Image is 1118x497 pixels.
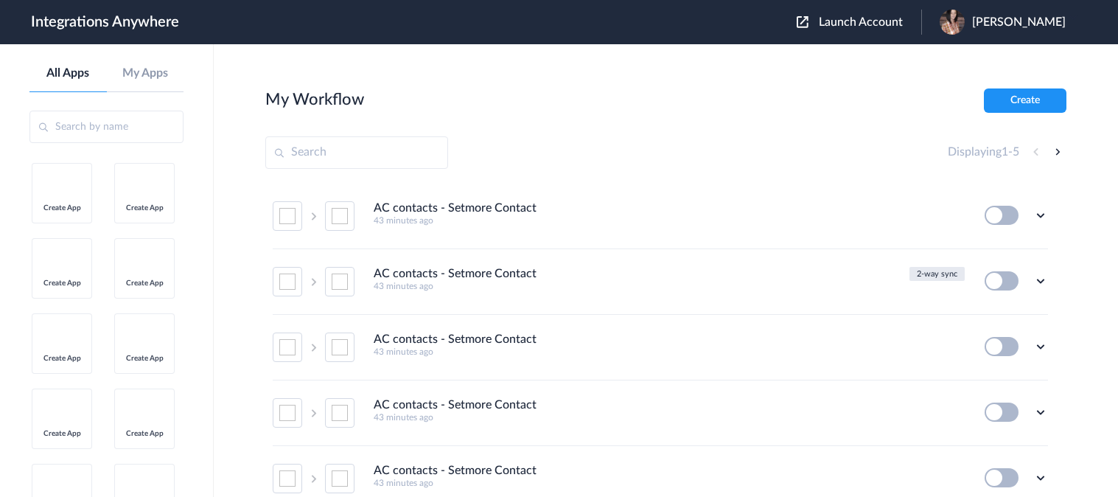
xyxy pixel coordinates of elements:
[374,398,537,412] h4: AC contacts - Setmore Contact
[972,15,1066,29] span: [PERSON_NAME]
[107,66,184,80] a: My Apps
[948,145,1019,159] h4: Displaying -
[374,478,965,488] h5: 43 minutes ago
[374,281,902,291] h5: 43 minutes ago
[797,15,921,29] button: Launch Account
[374,267,537,281] h4: AC contacts - Setmore Contact
[940,10,965,35] img: received-411653253360191.jpeg
[29,66,107,80] a: All Apps
[984,88,1066,113] button: Create
[374,464,537,478] h4: AC contacts - Setmore Contact
[374,347,965,357] h5: 43 minutes ago
[31,13,179,31] h1: Integrations Anywhere
[122,204,167,212] span: Create App
[819,16,903,28] span: Launch Account
[265,136,448,169] input: Search
[797,16,808,28] img: launch-acct-icon.svg
[374,215,965,226] h5: 43 minutes ago
[122,429,167,438] span: Create App
[374,333,537,347] h4: AC contacts - Setmore Contact
[374,412,965,423] h5: 43 minutes ago
[29,111,184,143] input: Search by name
[1002,146,1008,158] span: 1
[39,354,85,363] span: Create App
[39,204,85,212] span: Create App
[122,354,167,363] span: Create App
[122,279,167,288] span: Create App
[39,279,85,288] span: Create App
[39,429,85,438] span: Create App
[1013,146,1019,158] span: 5
[909,267,965,281] button: 2-way sync
[374,201,537,215] h4: AC contacts - Setmore Contact
[265,90,364,109] h2: My Workflow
